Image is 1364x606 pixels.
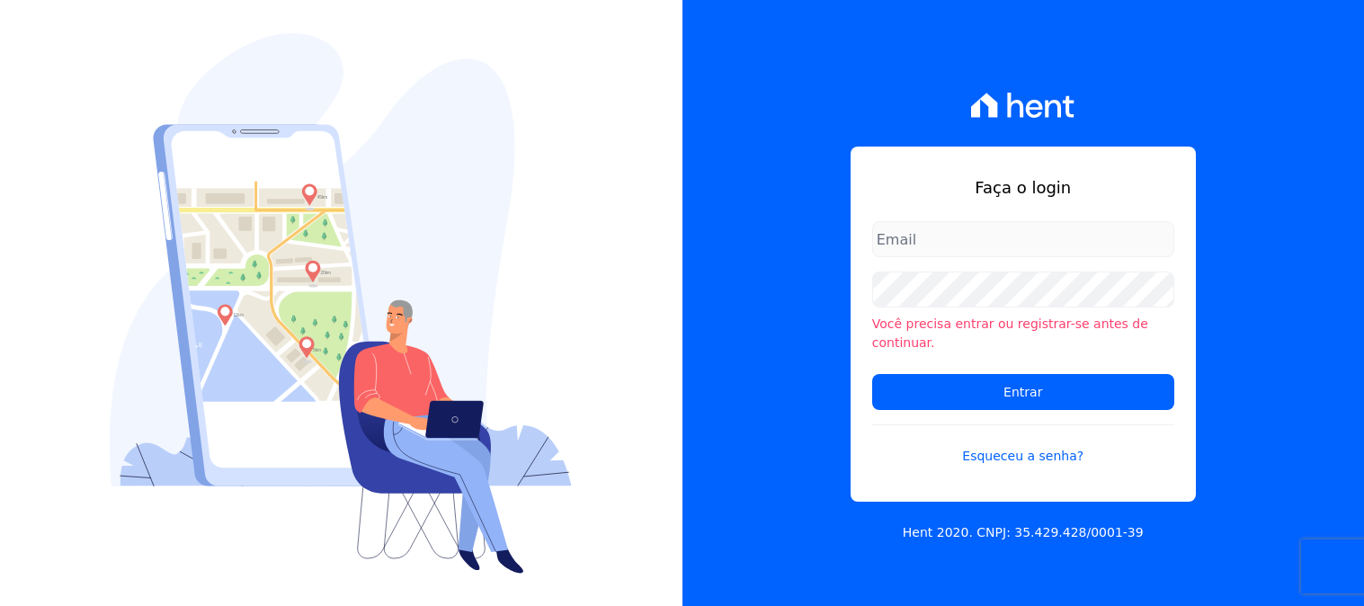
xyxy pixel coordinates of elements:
img: Login [110,33,572,574]
li: Você precisa entrar ou registrar-se antes de continuar. [872,315,1174,352]
input: Entrar [872,374,1174,410]
p: Hent 2020. CNPJ: 35.429.428/0001-39 [903,523,1144,542]
h1: Faça o login [872,175,1174,200]
input: Email [872,221,1174,257]
a: Esqueceu a senha? [872,424,1174,466]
